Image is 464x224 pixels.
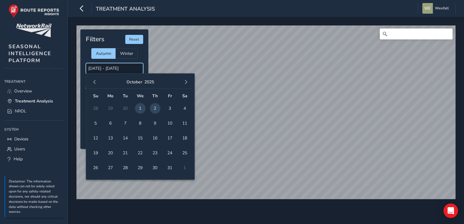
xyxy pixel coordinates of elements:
[144,79,154,85] button: 2025
[90,162,101,173] span: 26
[14,146,25,152] span: Users
[4,154,63,164] a: Help
[16,24,52,37] img: customer logo
[150,118,160,129] span: 9
[14,88,32,94] span: Overview
[180,118,190,129] span: 11
[135,162,146,173] span: 29
[76,25,456,199] canvas: Map
[380,28,452,39] input: Search
[105,118,116,129] span: 6
[180,133,190,143] span: 18
[125,35,143,44] button: Reset
[135,133,146,143] span: 15
[120,133,131,143] span: 14
[4,125,63,134] div: System
[15,108,26,114] span: NROL
[96,5,155,14] span: Treatment Analysis
[126,79,142,85] button: October
[91,48,116,59] div: Autumn
[135,148,146,158] span: 22
[4,86,63,96] a: Overview
[14,136,29,142] span: Devices
[9,179,60,215] p: Disclaimer: The information shown can not be solely relied upon for any safety-related decisions,...
[135,103,146,114] span: 1
[105,162,116,173] span: 27
[14,156,23,162] span: Help
[150,148,160,158] span: 23
[90,118,101,129] span: 5
[93,93,98,99] span: Su
[123,93,128,99] span: Tu
[4,106,63,116] a: NROL
[4,96,63,106] a: Treatment Analysis
[435,3,449,14] span: Wexfall
[165,118,175,129] span: 10
[116,48,138,59] div: Winter
[96,51,111,56] span: Autumn
[152,93,158,99] span: Th
[8,4,59,18] img: rr logo
[105,133,116,143] span: 13
[4,134,63,144] a: Devices
[4,77,63,86] div: Treatment
[90,133,101,143] span: 12
[165,148,175,158] span: 24
[120,51,133,56] span: Winter
[422,3,451,14] button: Wexfall
[150,103,160,114] span: 2
[168,93,172,99] span: Fr
[165,103,175,114] span: 3
[86,35,104,43] h4: Filters
[150,162,160,173] span: 30
[135,118,146,129] span: 8
[137,93,144,99] span: We
[90,148,101,158] span: 19
[15,98,53,104] span: Treatment Analysis
[150,133,160,143] span: 16
[8,43,51,64] span: SEASONAL INTELLIGENCE PLATFORM
[120,118,131,129] span: 7
[165,133,175,143] span: 17
[165,162,175,173] span: 31
[443,203,458,218] div: Open Intercom Messenger
[120,162,131,173] span: 28
[105,148,116,158] span: 20
[107,93,113,99] span: Mo
[120,148,131,158] span: 21
[182,93,187,99] span: Sa
[180,148,190,158] span: 25
[180,103,190,114] span: 4
[4,144,63,154] a: Users
[422,3,433,14] img: diamond-layout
